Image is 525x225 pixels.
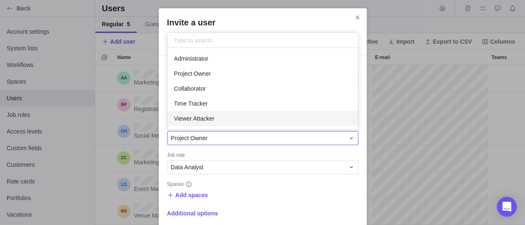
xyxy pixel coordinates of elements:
span: Project Owner [171,134,208,142]
span: Time Tracker [174,99,208,108]
span: Project Owner [174,69,211,78]
span: Collaborator [174,84,206,93]
input: Type to search [168,33,358,48]
span: Viewer Attacker [174,114,214,123]
div: grid [168,48,358,129]
span: Administrator [174,54,208,63]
